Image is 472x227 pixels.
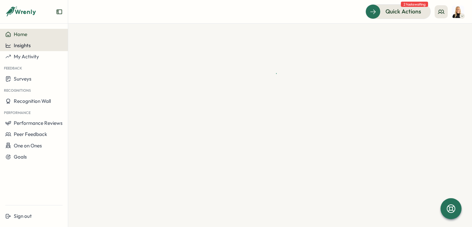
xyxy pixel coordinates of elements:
[401,2,428,7] span: 2 tasks waiting
[14,154,27,160] span: Goals
[14,76,31,82] span: Surveys
[452,6,464,18] img: Hannah Dickens
[385,7,421,16] span: Quick Actions
[14,142,42,149] span: One on Ones
[14,131,47,137] span: Peer Feedback
[14,42,31,48] span: Insights
[56,9,63,15] button: Expand sidebar
[365,4,431,19] button: Quick Actions
[14,53,39,60] span: My Activity
[14,98,51,104] span: Recognition Wall
[14,213,32,219] span: Sign out
[14,120,63,126] span: Performance Reviews
[14,31,27,37] span: Home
